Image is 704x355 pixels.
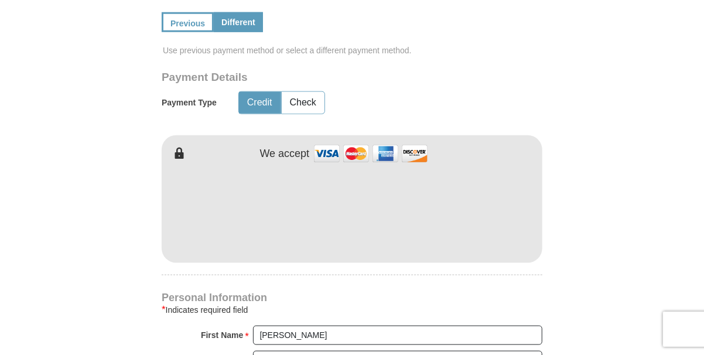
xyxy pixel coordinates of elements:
[162,303,542,317] div: Indicates required field
[162,71,460,84] h3: Payment Details
[162,293,542,302] h4: Personal Information
[163,45,544,56] span: Use previous payment method or select a different payment method.
[162,98,217,108] h5: Payment Type
[282,92,324,114] button: Check
[312,141,429,166] img: credit cards accepted
[239,92,281,114] button: Credit
[162,12,214,32] a: Previous
[260,148,310,161] h4: We accept
[201,327,243,343] strong: First Name
[214,12,263,32] a: Different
